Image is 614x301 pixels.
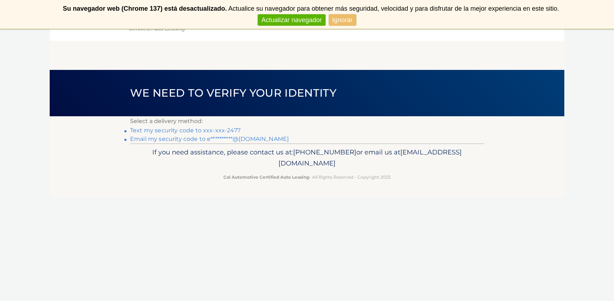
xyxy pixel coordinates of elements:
span: Actualice su navegador para obtener más seguridad, velocidad y para disfrutar de la mejor experie... [228,5,559,12]
b: Su navegador web (Chrome 137) está desactualizado. [63,5,227,12]
strong: Cal Automotive Certified Auto Leasing [223,174,309,180]
a: Actualizar navegador [258,14,325,26]
a: Email my security code to e**********@[DOMAIN_NAME] [130,136,289,142]
a: Ignorar [329,14,356,26]
span: We need to verify your identity [130,86,336,100]
p: - All Rights Reserved - Copyright 2025 [135,173,479,181]
span: [PHONE_NUMBER] [293,148,356,156]
p: If you need assistance, please contact us at: or email us at [135,147,479,169]
p: Select a delivery method: [130,116,484,126]
a: Text my security code to xxx-xxx-2477 [130,127,241,134]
